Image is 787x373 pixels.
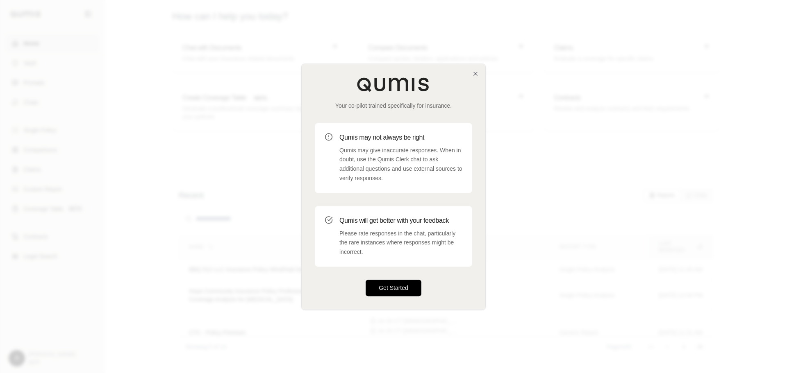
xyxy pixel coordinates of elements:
h3: Qumis may not always be right [339,133,462,142]
p: Please rate responses in the chat, particularly the rare instances where responses might be incor... [339,229,462,257]
button: Get Started [366,280,421,296]
img: Qumis Logo [357,77,430,92]
p: Your co-pilot trained specifically for insurance. [315,102,472,110]
p: Qumis may give inaccurate responses. When in doubt, use the Qumis Clerk chat to ask additional qu... [339,146,462,183]
h3: Qumis will get better with your feedback [339,216,462,226]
